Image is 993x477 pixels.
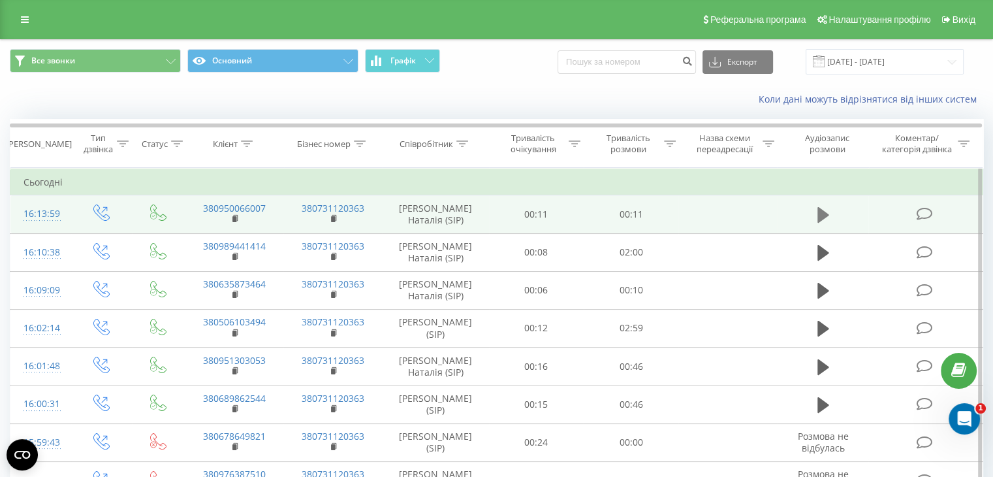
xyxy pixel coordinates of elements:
[584,233,678,271] td: 02:00
[390,56,416,65] span: Графік
[297,139,351,150] div: Бізнес номер
[10,169,983,195] td: Сьогодні
[24,316,58,341] div: 16:02:14
[789,133,866,155] div: Аудіозапис розмови
[489,423,584,461] td: 00:24
[24,354,58,379] div: 16:01:48
[949,403,980,435] iframe: Intercom live chat
[691,133,759,155] div: Назва схеми переадресації
[759,93,983,105] a: Коли дані можуть відрізнятися вiд інших систем
[365,49,440,73] button: Графік
[6,139,72,150] div: [PERSON_NAME]
[302,240,364,252] a: 380731120363
[383,348,489,386] td: [PERSON_NAME] Наталія (SIP)
[584,271,678,309] td: 00:10
[489,233,584,271] td: 00:08
[383,195,489,233] td: [PERSON_NAME] Наталія (SIP)
[595,133,661,155] div: Тривалість розмови
[302,202,364,214] a: 380731120363
[828,14,930,25] span: Налаштування профілю
[302,392,364,404] a: 380731120363
[584,195,678,233] td: 00:11
[302,430,364,442] a: 380731120363
[383,233,489,271] td: [PERSON_NAME] Наталія (SIP)
[489,309,584,347] td: 00:12
[10,49,181,73] button: Все звонки
[975,403,986,414] span: 1
[203,430,266,442] a: 380678649821
[142,139,168,150] div: Статус
[203,392,266,404] a: 380689862544
[489,195,584,233] td: 00:11
[213,139,238,150] div: Клієнт
[558,50,696,74] input: Пошук за номером
[878,133,954,155] div: Коментар/категорія дзвінка
[584,386,678,423] td: 00:46
[383,386,489,423] td: [PERSON_NAME] (SIP)
[31,56,75,66] span: Все звонки
[82,133,113,155] div: Тип дзвінка
[489,271,584,309] td: 00:06
[302,316,364,328] a: 380731120363
[187,49,358,73] button: Основний
[7,439,38,470] button: Open CMP widget
[383,423,489,461] td: [PERSON_NAME] (SIP)
[24,430,58,455] div: 15:59:43
[383,271,489,309] td: [PERSON_NAME] Наталія (SIP)
[710,14,806,25] span: Реферальна програма
[24,201,58,227] div: 16:13:59
[302,278,364,290] a: 380731120363
[798,430,849,454] span: Розмова не відбулась
[24,240,58,265] div: 16:10:38
[203,278,266,290] a: 380635873464
[302,354,364,367] a: 380731120363
[203,354,266,367] a: 380951303053
[489,348,584,386] td: 00:16
[203,202,266,214] a: 380950066007
[584,423,678,461] td: 00:00
[489,386,584,423] td: 00:15
[400,139,453,150] div: Співробітник
[501,133,566,155] div: Тривалість очікування
[702,50,773,74] button: Експорт
[953,14,975,25] span: Вихід
[24,278,58,303] div: 16:09:09
[584,348,678,386] td: 00:46
[203,240,266,252] a: 380989441414
[584,309,678,347] td: 02:59
[203,316,266,328] a: 380506103494
[383,309,489,347] td: [PERSON_NAME] (SIP)
[24,391,58,417] div: 16:00:31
